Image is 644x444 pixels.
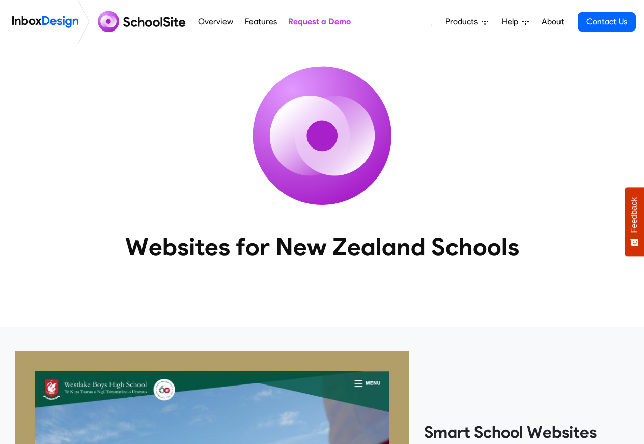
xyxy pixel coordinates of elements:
[445,16,482,28] span: Products
[578,12,636,32] a: Contact Us
[441,12,492,32] a: Products
[80,231,564,262] heading: Websites for New Zealand Schools
[502,16,522,28] span: Help
[231,44,414,227] img: icon_schoolsite.svg
[630,197,639,233] span: Feedback
[285,12,353,32] a: Request a Demo
[195,12,236,32] a: Overview
[498,12,533,32] a: Help
[539,12,567,32] a: About
[242,12,279,32] a: Features
[94,10,192,34] img: schoolsite logo
[625,187,644,256] button: Feedback - Show survey
[424,422,629,442] heading: Smart School Websites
